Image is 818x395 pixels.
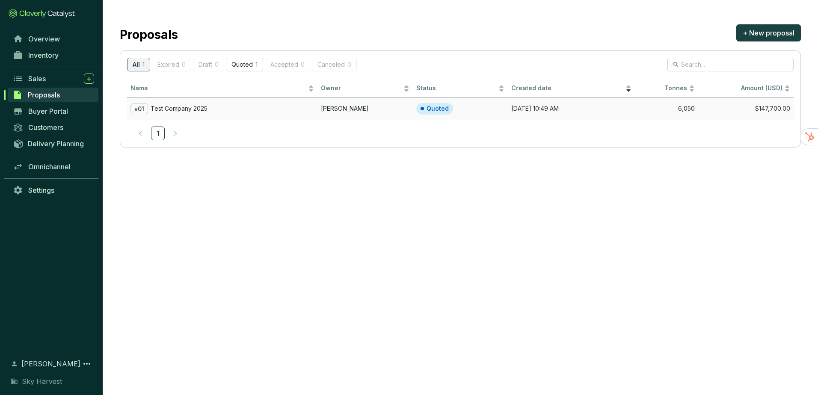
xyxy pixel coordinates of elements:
[28,74,46,83] span: Sales
[28,51,59,59] span: Inventory
[28,123,63,132] span: Customers
[413,80,508,97] th: Status
[28,35,60,43] span: Overview
[133,61,140,68] p: All
[127,58,150,71] button: All1
[635,80,698,97] th: Tonnes
[28,91,60,99] span: Proposals
[168,127,182,140] li: Next Page
[427,105,449,113] p: Quoted
[416,84,497,92] span: Status
[255,61,258,68] p: 1
[120,26,178,44] h2: Proposals
[226,58,263,71] button: Quoted1
[736,24,801,41] button: + New proposal
[511,84,624,92] span: Created date
[28,107,68,115] span: Buyer Portal
[151,105,207,112] p: Test Company 2025
[317,97,413,120] td: Will Clayton
[9,48,98,62] a: Inventory
[508,97,635,120] td: [DATE] 10:49 AM
[638,84,687,92] span: Tonnes
[28,162,71,171] span: Omnichannel
[321,84,402,92] span: Owner
[28,186,54,195] span: Settings
[231,61,253,68] p: Quoted
[681,60,781,69] input: Search...
[151,127,165,140] li: 1
[172,130,178,136] span: right
[508,80,635,97] th: Created date
[138,130,144,136] span: left
[9,159,98,174] a: Omnichannel
[151,127,164,140] a: 1
[9,120,98,135] a: Customers
[127,80,317,97] th: Name
[28,139,84,148] span: Delivery Planning
[9,71,98,86] a: Sales
[168,127,182,140] button: right
[8,88,98,102] a: Proposals
[743,28,794,38] span: + New proposal
[698,97,794,120] td: $147,700.00
[130,103,148,114] p: v01
[130,84,306,92] span: Name
[9,183,98,197] a: Settings
[134,127,148,140] button: left
[635,97,698,120] td: 6,050
[9,136,98,150] a: Delivery Planning
[142,61,145,68] p: 1
[22,376,62,386] span: Sky Harvest
[9,32,98,46] a: Overview
[317,80,413,97] th: Owner
[9,104,98,118] a: Buyer Portal
[21,359,80,369] span: [PERSON_NAME]
[741,84,782,91] span: Amount (USD)
[134,127,148,140] li: Previous Page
